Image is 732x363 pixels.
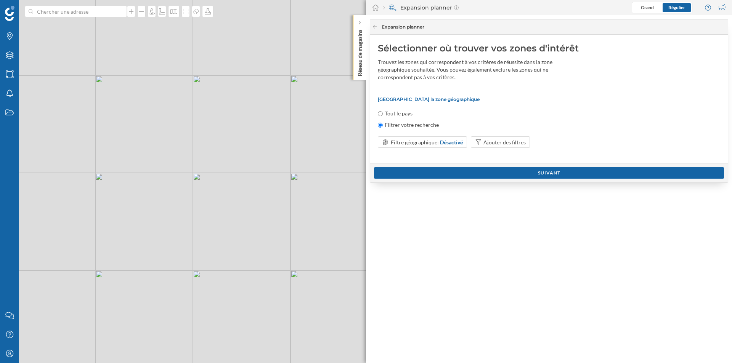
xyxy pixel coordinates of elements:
span: Grand [641,5,654,10]
label: Tout le pays [385,110,413,117]
div: Expansion planner [383,4,459,11]
p: [GEOGRAPHIC_DATA] la zone géographique [378,96,720,102]
label: Filtrer votre recherche [385,121,439,129]
img: Logo Geoblink [5,6,14,21]
div: Ajouter des filtres [483,138,526,146]
span: Filtre géographique: [391,139,439,146]
div: Trouvez les zones qui correspondent à vos critères de réussite dans la zone géographique souhaité... [378,58,576,81]
span: Régulier [668,5,685,10]
div: Sélectionner où trouver vos zones d'intérêt [378,42,720,54]
img: search-areas.svg [389,4,396,11]
span: Assistance [12,5,49,12]
div: Désactivé [440,138,463,146]
p: Réseau de magasins [356,27,364,76]
span: Expansion planner [382,24,424,30]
